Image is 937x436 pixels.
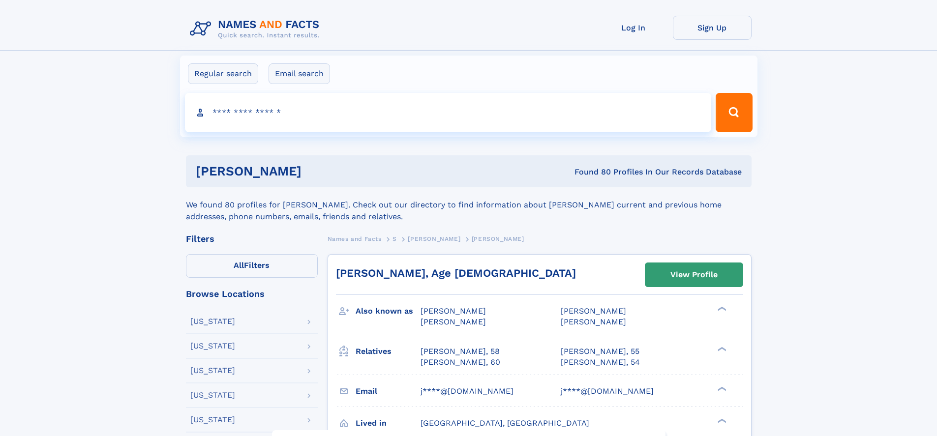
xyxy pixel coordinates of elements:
[234,261,244,270] span: All
[645,263,743,287] a: View Profile
[561,346,639,357] a: [PERSON_NAME], 55
[561,357,640,368] a: [PERSON_NAME], 54
[356,303,421,320] h3: Also known as
[356,415,421,432] h3: Lived in
[472,235,524,242] span: [PERSON_NAME]
[715,306,727,312] div: ❯
[421,357,500,368] a: [PERSON_NAME], 60
[186,254,318,278] label: Filters
[186,290,318,298] div: Browse Locations
[190,342,235,350] div: [US_STATE]
[393,233,397,245] a: S
[438,167,742,177] div: Found 80 Profiles In Our Records Database
[328,233,382,245] a: Names and Facts
[186,234,318,243] div: Filters
[190,416,235,424] div: [US_STATE]
[393,235,397,242] span: S
[421,306,486,316] span: [PERSON_NAME]
[185,93,712,132] input: search input
[269,63,330,84] label: Email search
[336,267,576,279] a: [PERSON_NAME], Age [DEMOGRAPHIC_DATA]
[190,318,235,325] div: [US_STATE]
[188,63,258,84] label: Regular search
[408,233,460,245] a: [PERSON_NAME]
[715,385,727,392] div: ❯
[186,187,752,223] div: We found 80 profiles for [PERSON_NAME]. Check out our directory to find information about [PERSON...
[190,367,235,375] div: [US_STATE]
[561,306,626,316] span: [PERSON_NAME]
[421,418,589,428] span: [GEOGRAPHIC_DATA], [GEOGRAPHIC_DATA]
[190,391,235,399] div: [US_STATE]
[356,343,421,360] h3: Relatives
[715,346,727,352] div: ❯
[408,235,460,242] span: [PERSON_NAME]
[421,317,486,326] span: [PERSON_NAME]
[673,16,752,40] a: Sign Up
[670,263,718,286] div: View Profile
[594,16,673,40] a: Log In
[196,165,438,177] h1: [PERSON_NAME]
[421,346,500,357] a: [PERSON_NAME], 58
[715,417,727,424] div: ❯
[716,93,752,132] button: Search Button
[356,383,421,400] h3: Email
[186,16,328,42] img: Logo Names and Facts
[561,317,626,326] span: [PERSON_NAME]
